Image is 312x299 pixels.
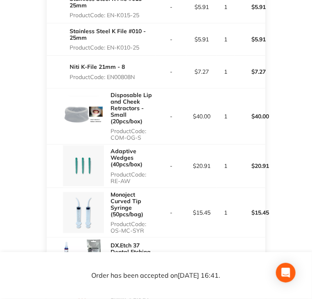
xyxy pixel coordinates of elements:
p: - [156,113,186,120]
p: Product Code: EN-K010-25 [70,44,156,51]
p: $15.45 [235,203,268,222]
a: DX.Etch 37 Dental Etching Gel [111,242,151,262]
p: Product Code: COM-OG-S [111,128,156,141]
a: Adaptive Wedges (40pcs/box) [111,147,142,168]
div: Open Intercom Messenger [276,263,296,283]
p: Order has been accepted on [DATE] 16:41 . [92,272,221,279]
p: $40.00 [235,106,268,126]
p: $5.91 [187,4,217,10]
a: Monoject Curved Tip Syringe (50pcs/bag) [111,191,143,218]
p: - [156,209,186,216]
p: $20.91 [187,163,217,169]
a: Niti K-File 21mm - 8 [70,63,125,70]
p: $20.91 [235,156,268,176]
p: - [156,4,186,10]
img: M3duZjQzYw [63,96,104,137]
a: Disposable Lip and Cheek Retractors - Small (20pcs/box) [111,91,152,125]
p: 1 [217,68,234,75]
p: - [156,36,186,43]
p: 1 [217,113,234,120]
p: Product Code: OS-MC-SYR [111,221,156,234]
p: Product Code: EN-K015-25 [70,12,156,18]
p: $15.45 [187,209,217,216]
p: Product Code: EN00808N [70,74,135,80]
p: $40.00 [187,113,217,120]
p: $7.27 [187,68,217,75]
p: 1 [217,36,234,43]
p: - [156,68,186,75]
p: 1 [217,163,234,169]
p: $5.91 [235,29,268,49]
img: emFucTNxcw [63,238,104,282]
p: $5.91 [187,36,217,43]
p: $18.00 [235,250,268,270]
p: $7.27 [235,62,268,82]
a: Stainless Steel K File #010 - 25mm [70,27,146,41]
p: 1 [217,4,234,10]
img: aDdyemR4Mg [63,145,104,186]
p: 1 [217,209,234,216]
img: d3RnMTFreA [63,192,104,233]
p: Product Code: RE-AW [111,171,156,184]
p: - [156,163,186,169]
